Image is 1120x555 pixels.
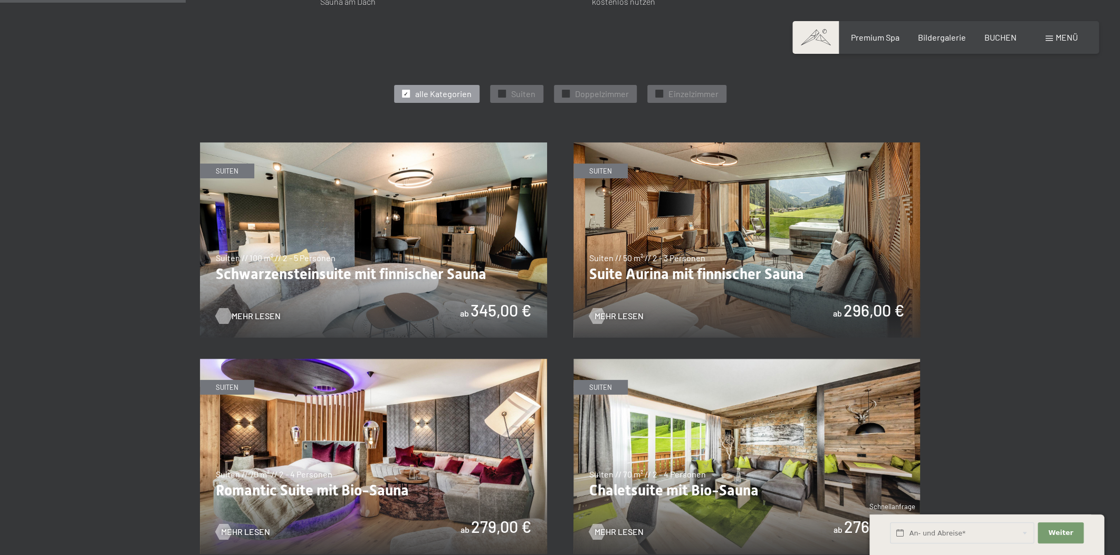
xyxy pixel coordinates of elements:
[589,526,644,538] a: Mehr Lesen
[575,88,629,100] span: Doppelzimmer
[415,88,472,100] span: alle Kategorien
[573,142,921,338] img: Suite Aurina mit finnischer Sauna
[200,142,547,338] img: Schwarzensteinsuite mit finnischer Sauna
[595,310,644,322] span: Mehr Lesen
[1038,522,1083,544] button: Weiter
[657,90,661,98] span: ✓
[573,359,921,554] img: Chaletsuite mit Bio-Sauna
[850,32,899,42] a: Premium Spa
[500,90,504,98] span: ✓
[404,90,408,98] span: ✓
[216,310,270,322] a: Mehr Lesen
[200,359,547,366] a: Romantic Suite mit Bio-Sauna
[573,359,921,366] a: Chaletsuite mit Bio-Sauna
[216,526,270,538] a: Mehr Lesen
[221,526,270,538] span: Mehr Lesen
[573,143,921,149] a: Suite Aurina mit finnischer Sauna
[511,88,535,100] span: Suiten
[595,526,644,538] span: Mehr Lesen
[1048,528,1073,538] span: Weiter
[869,502,915,511] span: Schnellanfrage
[1056,32,1078,42] span: Menü
[200,143,547,149] a: Schwarzensteinsuite mit finnischer Sauna
[668,88,719,100] span: Einzelzimmer
[984,32,1017,42] a: BUCHEN
[589,310,644,322] a: Mehr Lesen
[563,90,568,98] span: ✓
[232,310,281,322] span: Mehr Lesen
[918,32,966,42] a: Bildergalerie
[200,359,547,554] img: Romantic Suite mit Bio-Sauna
